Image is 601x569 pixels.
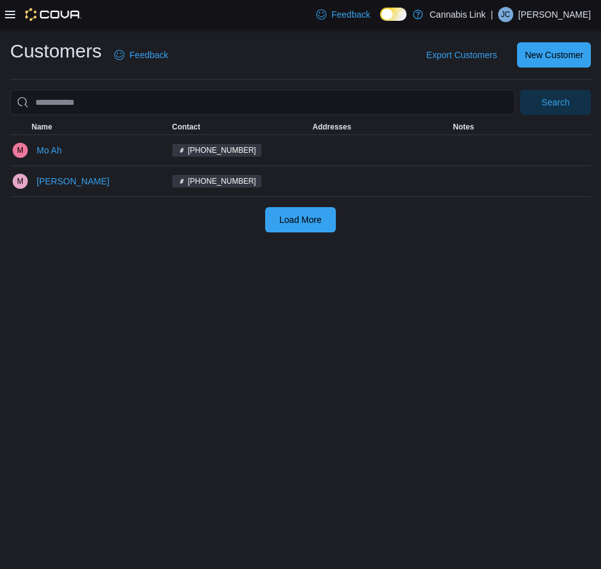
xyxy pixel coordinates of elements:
a: Feedback [109,42,173,68]
span: [PHONE_NUMBER] [188,176,256,187]
span: Mo Ah [37,144,62,157]
button: Load More [265,207,336,232]
span: Feedback [331,8,370,21]
input: Dark Mode [380,8,407,21]
p: [PERSON_NAME] [518,7,591,22]
span: Search [542,96,569,109]
div: Jenna Coles [498,7,513,22]
p: | [491,7,493,22]
span: M [17,174,23,189]
div: Mo [13,143,28,158]
span: Name [32,122,52,132]
span: [PHONE_NUMBER] [188,145,256,156]
span: [PERSON_NAME] [37,175,109,188]
span: (647) 410-4135 [172,144,262,157]
h1: Customers [10,39,102,64]
p: Cannabis Link [429,7,485,22]
span: Feedback [129,49,168,61]
span: JC [501,7,511,22]
span: Load More [280,213,322,226]
span: New Customer [525,49,583,61]
a: Feedback [311,2,375,27]
span: (647) 410-4135 [172,175,262,188]
button: Search [520,90,591,115]
button: Mo Ah [32,138,67,163]
img: Cova [25,8,81,21]
button: [PERSON_NAME] [32,169,114,194]
button: Export Customers [421,42,502,68]
span: Addresses [312,122,351,132]
span: Export Customers [426,49,497,61]
span: Notes [453,122,474,132]
div: Moee [13,174,28,189]
span: Contact [172,122,201,132]
span: M [17,143,23,158]
button: New Customer [517,42,591,68]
